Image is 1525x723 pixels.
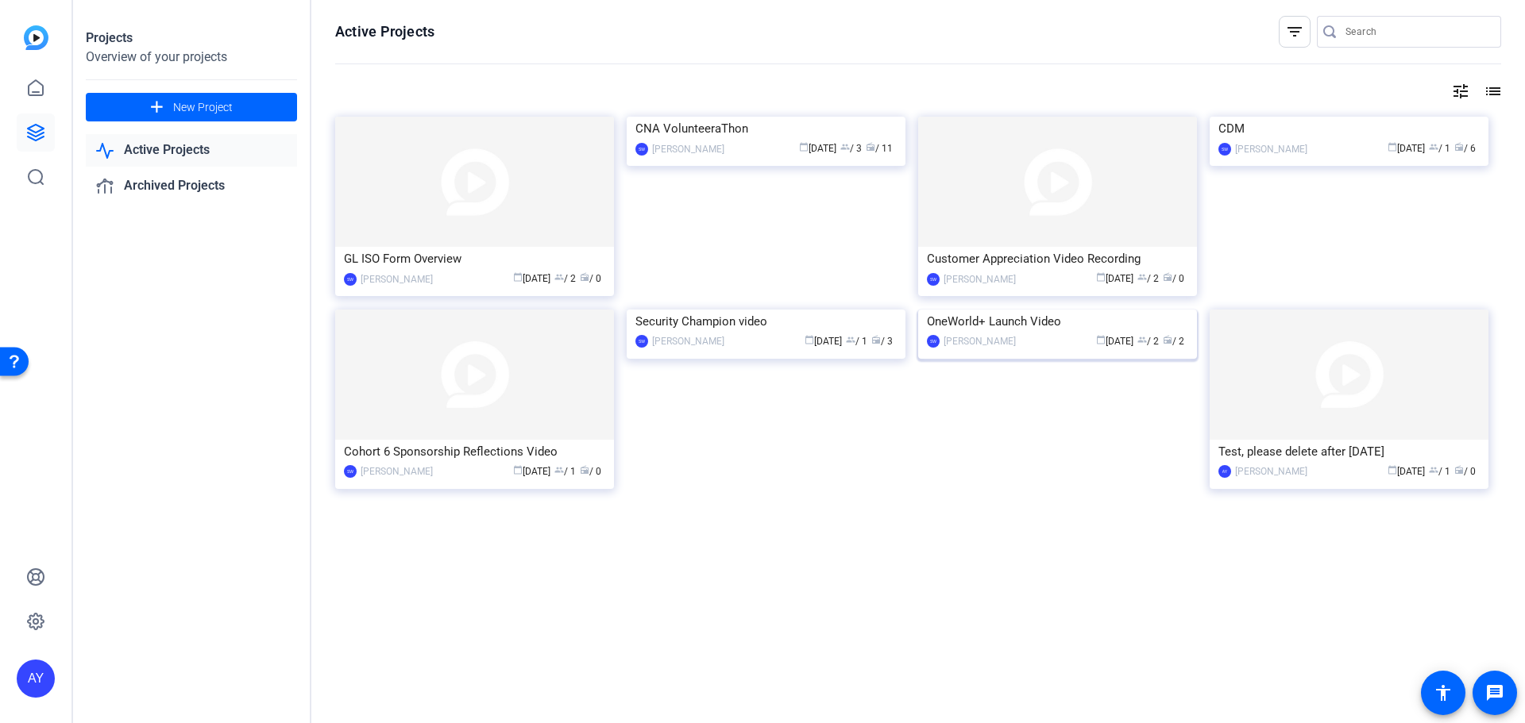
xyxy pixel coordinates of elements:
[513,466,550,477] span: [DATE]
[866,142,875,152] span: radio
[1137,273,1159,284] span: / 2
[86,170,297,202] a: Archived Projects
[344,273,357,286] div: SW
[944,333,1016,349] div: [PERSON_NAME]
[86,29,297,48] div: Projects
[1434,683,1453,702] mat-icon: accessibility
[635,310,897,333] div: Security Champion video
[344,440,605,463] div: Cohort 6 Sponsorship Reflections Video
[361,271,433,287] div: [PERSON_NAME]
[580,465,589,475] span: radio
[344,465,357,478] div: SW
[173,99,233,116] span: New Project
[1163,273,1184,284] span: / 0
[1137,335,1147,344] span: group
[927,335,940,348] div: SW
[554,465,564,475] span: group
[1482,82,1501,101] mat-icon: list
[1429,142,1438,152] span: group
[335,22,434,41] h1: Active Projects
[652,141,724,157] div: [PERSON_NAME]
[147,98,167,117] mat-icon: add
[1096,273,1133,284] span: [DATE]
[1163,335,1172,344] span: radio
[1096,335,1106,344] span: calendar_today
[554,272,564,282] span: group
[805,336,842,347] span: [DATE]
[1429,465,1438,475] span: group
[1454,143,1476,154] span: / 6
[944,271,1016,287] div: [PERSON_NAME]
[927,273,940,286] div: SW
[805,335,814,344] span: calendar_today
[846,335,855,344] span: group
[580,272,589,282] span: radio
[554,466,576,477] span: / 1
[1218,143,1231,156] div: SW
[635,335,648,348] div: SW
[871,336,893,347] span: / 3
[361,463,433,479] div: [PERSON_NAME]
[1429,143,1450,154] span: / 1
[1137,272,1147,282] span: group
[635,143,648,156] div: SW
[554,273,576,284] span: / 2
[652,333,724,349] div: [PERSON_NAME]
[927,310,1188,333] div: OneWorld+ Launch Video
[866,143,893,154] span: / 11
[513,272,523,282] span: calendar_today
[86,93,297,121] button: New Project
[1454,465,1464,475] span: radio
[1163,272,1172,282] span: radio
[635,117,897,140] div: CNA VolunteeraThon
[1096,272,1106,282] span: calendar_today
[1388,142,1397,152] span: calendar_today
[1218,465,1231,478] div: AY
[1454,466,1476,477] span: / 0
[580,273,601,284] span: / 0
[513,273,550,284] span: [DATE]
[1163,336,1184,347] span: / 2
[1485,683,1504,702] mat-icon: message
[840,142,850,152] span: group
[1235,141,1307,157] div: [PERSON_NAME]
[1388,465,1397,475] span: calendar_today
[799,143,836,154] span: [DATE]
[513,465,523,475] span: calendar_today
[1388,466,1425,477] span: [DATE]
[1285,22,1304,41] mat-icon: filter_list
[871,335,881,344] span: radio
[344,247,605,271] div: GL ISO Form Overview
[24,25,48,50] img: blue-gradient.svg
[846,336,867,347] span: / 1
[1218,117,1480,140] div: CDM
[1429,466,1450,477] span: / 1
[1096,336,1133,347] span: [DATE]
[1388,143,1425,154] span: [DATE]
[1218,440,1480,463] div: Test, please delete after [DATE]
[1454,142,1464,152] span: radio
[86,134,297,167] a: Active Projects
[1345,22,1488,41] input: Search
[1451,82,1470,101] mat-icon: tune
[580,466,601,477] span: / 0
[86,48,297,67] div: Overview of your projects
[840,143,862,154] span: / 3
[1137,336,1159,347] span: / 2
[927,247,1188,271] div: Customer Appreciation Video Recording
[799,142,809,152] span: calendar_today
[1235,463,1307,479] div: [PERSON_NAME]
[17,660,55,698] div: AY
